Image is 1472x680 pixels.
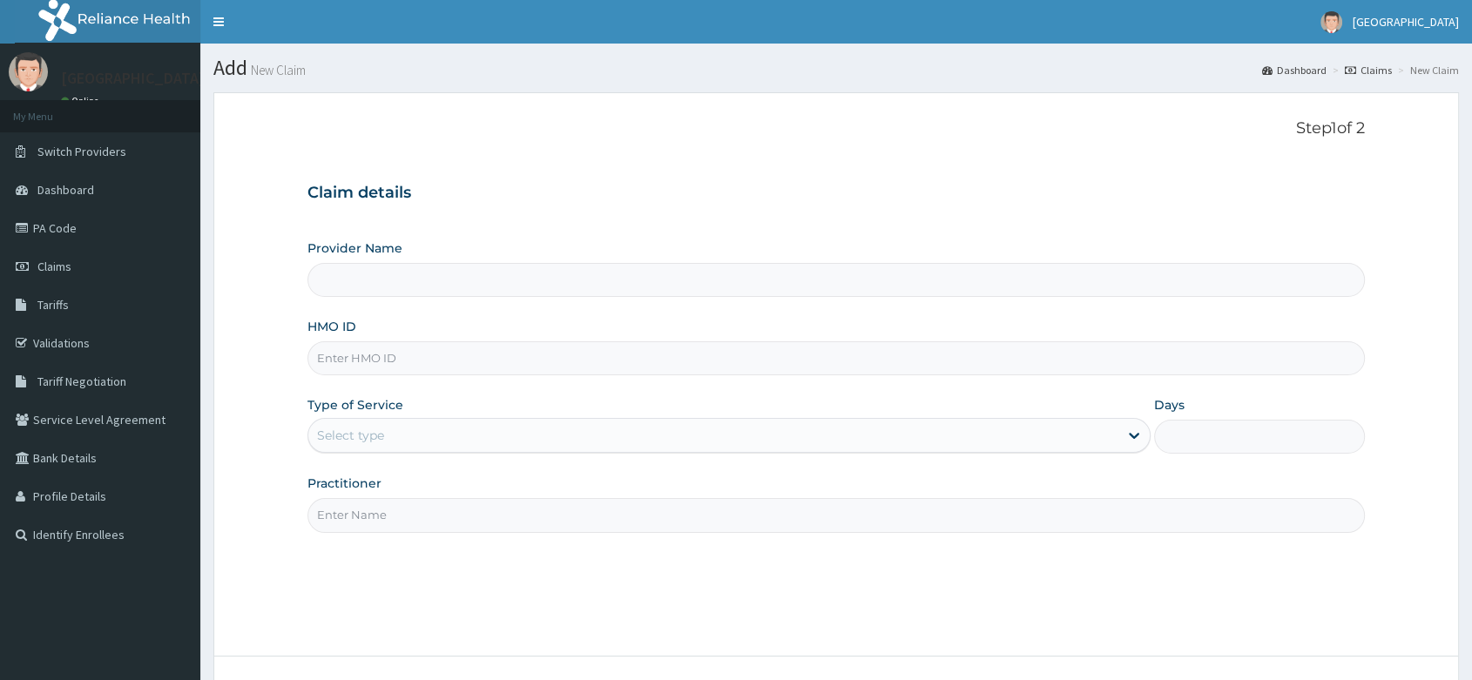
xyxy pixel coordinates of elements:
span: Tariffs [37,297,69,313]
p: [GEOGRAPHIC_DATA] [61,71,205,86]
img: User Image [1320,11,1342,33]
div: Select type [317,427,384,444]
label: HMO ID [307,318,356,335]
span: [GEOGRAPHIC_DATA] [1353,14,1459,30]
label: Type of Service [307,396,403,414]
a: Online [61,95,103,107]
label: Practitioner [307,475,382,492]
input: Enter HMO ID [307,341,1365,375]
a: Dashboard [1262,63,1327,77]
span: Claims [37,259,71,274]
label: Provider Name [307,239,402,257]
span: Switch Providers [37,144,126,159]
span: Dashboard [37,182,94,198]
a: Claims [1345,63,1392,77]
h3: Claim details [307,184,1365,203]
li: New Claim [1394,63,1459,77]
small: New Claim [247,64,306,77]
label: Days [1154,396,1185,414]
p: Step 1 of 2 [307,119,1365,138]
img: User Image [9,52,48,91]
input: Enter Name [307,498,1365,532]
h1: Add [213,57,1459,79]
span: Tariff Negotiation [37,374,126,389]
